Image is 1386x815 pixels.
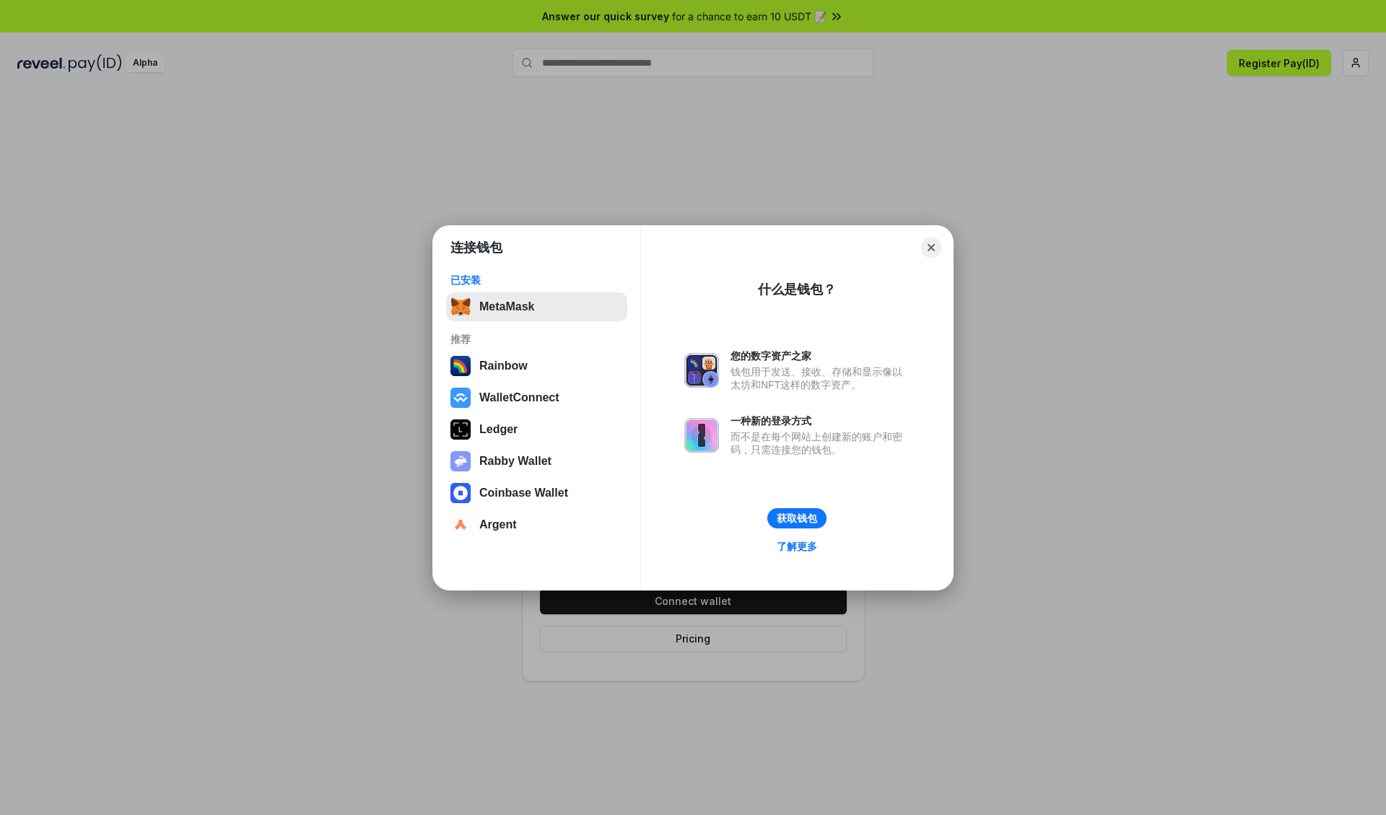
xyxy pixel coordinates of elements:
[446,352,627,380] button: Rainbow
[768,537,826,556] a: 了解更多
[446,415,627,444] button: Ledger
[446,447,627,476] button: Rabby Wallet
[450,333,623,346] div: 推荐
[684,418,719,453] img: svg+xml,%3Csvg%20xmlns%3D%22http%3A%2F%2Fwww.w3.org%2F2000%2Fsvg%22%20fill%3D%22none%22%20viewBox...
[731,430,910,456] div: 而不是在每个网站上创建新的账户和密码，只需连接您的钱包。
[684,353,719,388] img: svg+xml,%3Csvg%20xmlns%3D%22http%3A%2F%2Fwww.w3.org%2F2000%2Fsvg%22%20fill%3D%22none%22%20viewBox...
[450,388,471,408] img: svg+xml,%3Csvg%20width%3D%2228%22%20height%3D%2228%22%20viewBox%3D%220%200%2028%2028%22%20fill%3D...
[450,274,623,287] div: 已安装
[450,356,471,376] img: svg+xml,%3Csvg%20width%3D%22120%22%20height%3D%22120%22%20viewBox%3D%220%200%20120%20120%22%20fil...
[479,391,559,404] div: WalletConnect
[479,518,517,531] div: Argent
[479,300,534,313] div: MetaMask
[731,365,910,391] div: 钱包用于发送、接收、存储和显示像以太坊和NFT这样的数字资产。
[450,451,471,471] img: svg+xml,%3Csvg%20xmlns%3D%22http%3A%2F%2Fwww.w3.org%2F2000%2Fsvg%22%20fill%3D%22none%22%20viewBox...
[450,297,471,317] img: svg+xml,%3Csvg%20fill%3D%22none%22%20height%3D%2233%22%20viewBox%3D%220%200%2035%2033%22%20width%...
[446,292,627,321] button: MetaMask
[450,483,471,503] img: svg+xml,%3Csvg%20width%3D%2228%22%20height%3D%2228%22%20viewBox%3D%220%200%2028%2028%22%20fill%3D...
[450,239,502,256] h1: 连接钱包
[479,423,518,436] div: Ledger
[777,540,817,553] div: 了解更多
[777,512,817,525] div: 获取钱包
[731,414,910,427] div: 一种新的登录方式
[479,455,552,468] div: Rabby Wallet
[446,479,627,507] button: Coinbase Wallet
[758,281,836,298] div: 什么是钱包？
[731,349,910,362] div: 您的数字资产之家
[446,510,627,539] button: Argent
[450,515,471,535] img: svg+xml,%3Csvg%20width%3D%2228%22%20height%3D%2228%22%20viewBox%3D%220%200%2028%2028%22%20fill%3D...
[479,359,528,372] div: Rainbow
[767,508,827,528] button: 获取钱包
[921,237,941,258] button: Close
[446,383,627,412] button: WalletConnect
[450,419,471,440] img: svg+xml,%3Csvg%20xmlns%3D%22http%3A%2F%2Fwww.w3.org%2F2000%2Fsvg%22%20width%3D%2228%22%20height%3...
[479,487,568,500] div: Coinbase Wallet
